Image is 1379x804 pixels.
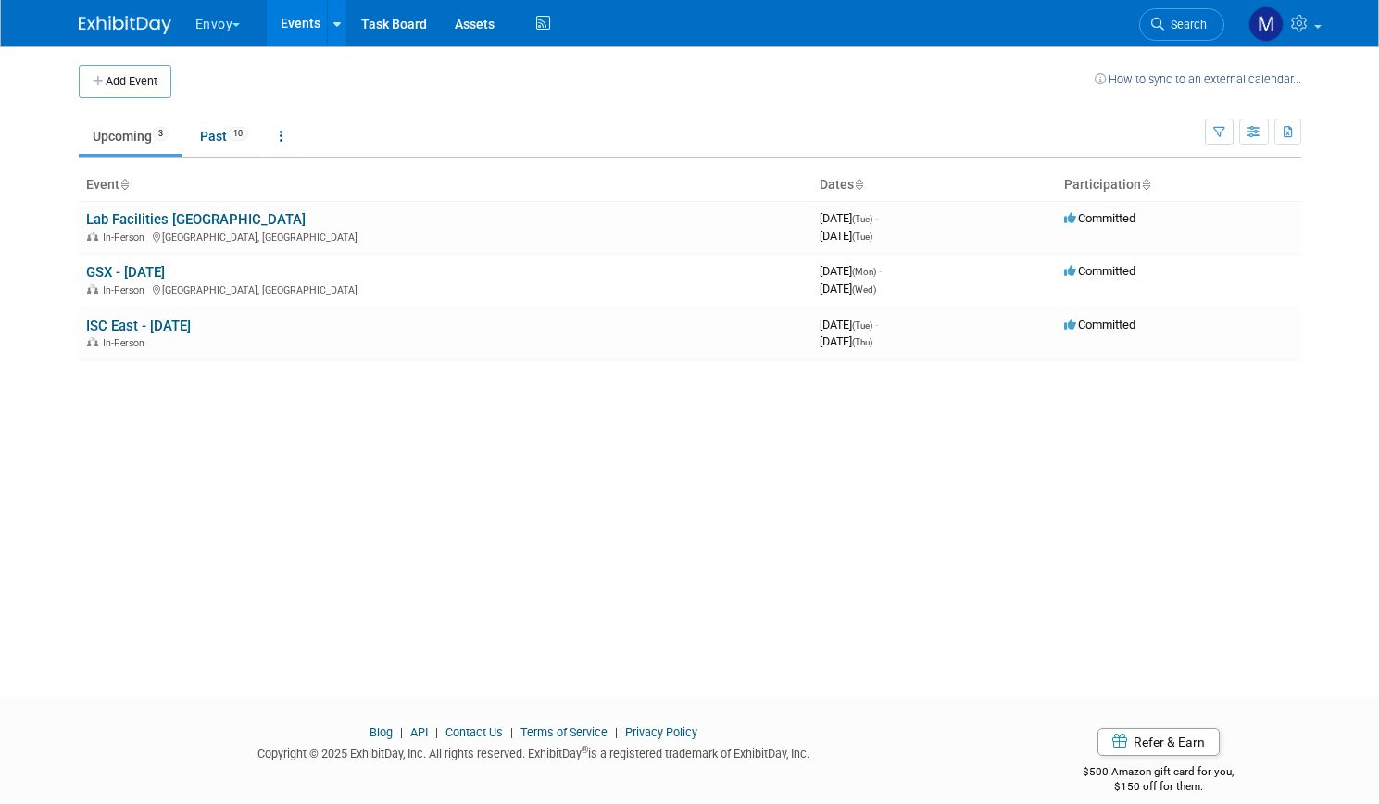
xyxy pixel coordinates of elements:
div: [GEOGRAPHIC_DATA], [GEOGRAPHIC_DATA] [86,282,805,296]
img: In-Person Event [87,232,98,241]
a: Sort by Event Name [119,177,129,192]
span: 10 [228,127,248,141]
a: Contact Us [445,725,503,739]
a: Upcoming3 [79,119,182,154]
div: Copyright © 2025 ExhibitDay, Inc. All rights reserved. ExhibitDay is a registered trademark of Ex... [79,741,989,762]
span: | [506,725,518,739]
a: Privacy Policy [625,725,697,739]
span: - [879,264,882,278]
a: Blog [370,725,393,739]
span: In-Person [103,337,150,349]
th: Event [79,170,812,201]
div: [GEOGRAPHIC_DATA], [GEOGRAPHIC_DATA] [86,229,805,244]
a: GSX - [DATE] [86,264,165,281]
img: In-Person Event [87,337,98,346]
span: In-Person [103,284,150,296]
span: | [395,725,407,739]
a: API [410,725,428,739]
span: [DATE] [820,282,876,295]
a: How to sync to an external calendar... [1095,72,1301,86]
span: (Tue) [852,214,872,224]
a: Lab Facilities [GEOGRAPHIC_DATA] [86,211,306,228]
a: Refer & Earn [1097,728,1220,756]
img: Matt h [1248,6,1284,42]
span: [DATE] [820,334,872,348]
a: Search [1139,8,1224,41]
span: Committed [1064,264,1135,278]
img: ExhibitDay [79,16,171,34]
span: | [431,725,443,739]
a: ISC East - [DATE] [86,318,191,334]
sup: ® [582,745,588,755]
span: In-Person [103,232,150,244]
span: (Tue) [852,232,872,242]
th: Dates [812,170,1057,201]
img: In-Person Event [87,284,98,294]
a: Sort by Start Date [854,177,863,192]
a: Past10 [186,119,262,154]
span: (Thu) [852,337,872,347]
span: [DATE] [820,229,872,243]
span: (Mon) [852,267,876,277]
span: (Wed) [852,284,876,295]
th: Participation [1057,170,1301,201]
span: [DATE] [820,264,882,278]
span: - [875,318,878,332]
a: Terms of Service [520,725,608,739]
span: - [875,211,878,225]
span: [DATE] [820,211,878,225]
span: | [610,725,622,739]
a: Sort by Participation Type [1141,177,1150,192]
span: [DATE] [820,318,878,332]
div: $500 Amazon gift card for you, [1016,752,1301,795]
div: $150 off for them. [1016,779,1301,795]
span: Committed [1064,211,1135,225]
span: (Tue) [852,320,872,331]
span: Search [1164,18,1207,31]
button: Add Event [79,65,171,98]
span: 3 [153,127,169,141]
span: Committed [1064,318,1135,332]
